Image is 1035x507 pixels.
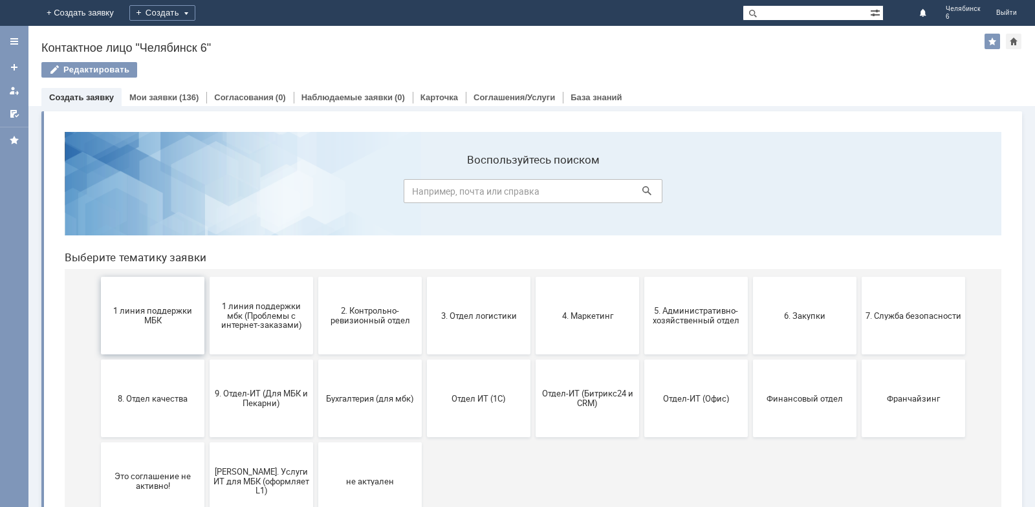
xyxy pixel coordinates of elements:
button: Отдел-ИТ (Битрикс24 и CRM) [481,238,585,316]
button: 2. Контрольно-ревизионный отдел [264,155,367,233]
a: Соглашения/Услуги [474,92,555,102]
a: Мои согласования [4,103,25,124]
a: Карточка [420,92,458,102]
input: Например, почта или справка [349,58,608,81]
span: Челябинск [946,5,981,13]
header: Выберите тематику заявки [10,129,947,142]
a: Наблюдаемые заявки [301,92,393,102]
span: Отдел-ИТ (Битрикс24 и CRM) [485,267,581,286]
span: 1 линия поддержки МБК [50,184,146,204]
button: 9. Отдел-ИТ (Для МБК и Пекарни) [155,238,259,316]
span: 6 [946,13,981,21]
div: (0) [276,92,286,102]
span: [PERSON_NAME]. Услуги ИТ для МБК (оформляет L1) [159,345,255,374]
span: 5. Административно-хозяйственный отдел [594,184,690,204]
button: 8. Отдел качества [47,238,150,316]
span: не актуален [268,354,364,364]
span: Отдел ИТ (1С) [376,272,472,281]
a: Мои заявки [4,80,25,101]
span: 2. Контрольно-ревизионный отдел [268,184,364,204]
div: (136) [179,92,199,102]
span: Расширенный поиск [870,6,883,18]
button: 1 линия поддержки мбк (Проблемы с интернет-заказами) [155,155,259,233]
a: База знаний [571,92,622,102]
a: Создать заявку [4,57,25,78]
a: Создать заявку [49,92,114,102]
button: 4. Маркетинг [481,155,585,233]
button: Это соглашение не активно! [47,321,150,398]
span: Это соглашение не активно! [50,350,146,369]
span: 3. Отдел логистики [376,189,472,199]
div: Сделать домашней страницей [1006,34,1021,49]
button: Франчайзинг [807,238,911,316]
span: 9. Отдел-ИТ (Для МБК и Пекарни) [159,267,255,286]
div: Создать [129,5,195,21]
button: 5. Административно-хозяйственный отдел [590,155,693,233]
span: 1 линия поддержки мбк (Проблемы с интернет-заказами) [159,179,255,208]
label: Воспользуйтесь поиском [349,32,608,45]
a: Согласования [214,92,274,102]
span: 4. Маркетинг [485,189,581,199]
span: Финансовый отдел [703,272,798,281]
button: [PERSON_NAME]. Услуги ИТ для МБК (оформляет L1) [155,321,259,398]
button: Бухгалтерия (для мбк) [264,238,367,316]
button: 7. Служба безопасности [807,155,911,233]
span: Отдел-ИТ (Офис) [594,272,690,281]
button: Отдел ИТ (1С) [373,238,476,316]
span: 6. Закупки [703,189,798,199]
span: Франчайзинг [811,272,907,281]
div: Контактное лицо "Челябинск 6" [41,41,985,54]
a: Мои заявки [129,92,177,102]
span: 7. Служба безопасности [811,189,907,199]
button: 3. Отдел логистики [373,155,476,233]
button: не актуален [264,321,367,398]
span: 8. Отдел качества [50,272,146,281]
span: Бухгалтерия (для мбк) [268,272,364,281]
button: 6. Закупки [699,155,802,233]
button: Отдел-ИТ (Офис) [590,238,693,316]
button: 1 линия поддержки МБК [47,155,150,233]
div: Добавить в избранное [985,34,1000,49]
div: (0) [395,92,405,102]
button: Финансовый отдел [699,238,802,316]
